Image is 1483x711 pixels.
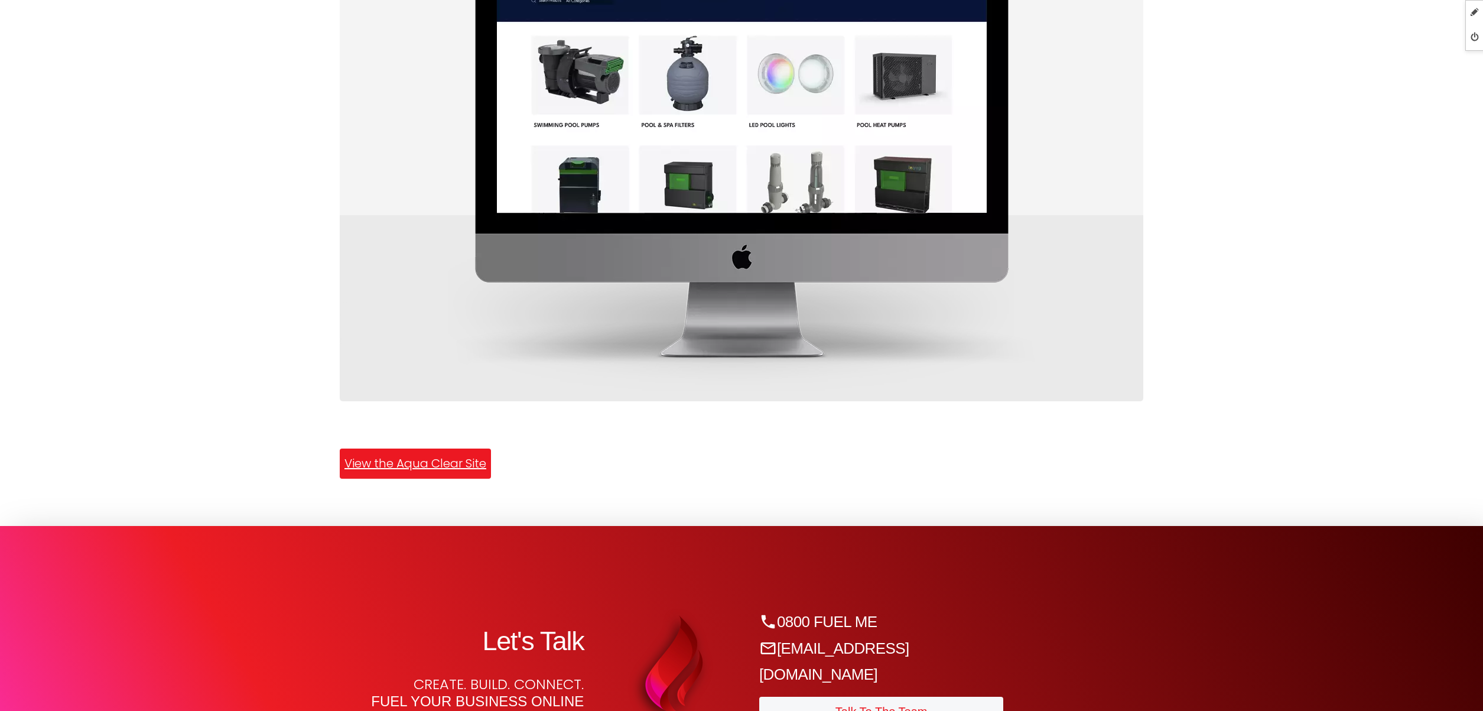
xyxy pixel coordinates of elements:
[371,693,584,709] strong: Fuel your business online
[340,449,491,479] a: View the Aqua Clear Site
[759,613,877,631] a: 0800 FUEL ME
[340,676,584,710] p: Create. Build. Connect.
[759,639,909,683] a: [EMAIL_ADDRESS][DOMAIN_NAME]
[340,625,584,657] h2: Let's Talk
